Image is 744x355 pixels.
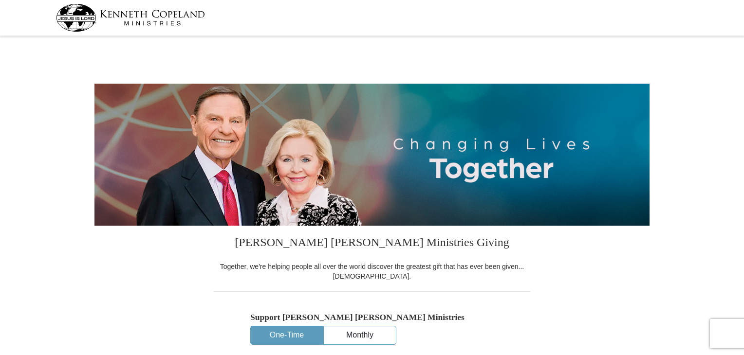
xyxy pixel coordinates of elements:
h3: [PERSON_NAME] [PERSON_NAME] Ministries Giving [214,226,530,262]
img: kcm-header-logo.svg [56,4,205,32]
button: Monthly [324,326,396,344]
h5: Support [PERSON_NAME] [PERSON_NAME] Ministries [250,312,494,322]
div: Together, we're helping people all over the world discover the greatest gift that has ever been g... [214,262,530,281]
button: One-Time [251,326,323,344]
